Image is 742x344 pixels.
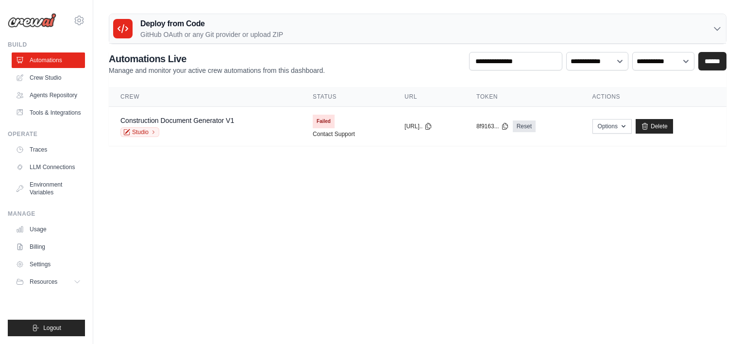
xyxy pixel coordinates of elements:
div: Build [8,41,85,49]
a: Automations [12,52,85,68]
a: Delete [636,119,673,134]
h3: Deploy from Code [140,18,283,30]
button: Options [592,119,632,134]
th: URL [393,87,465,107]
a: Studio [120,127,159,137]
a: LLM Connections [12,159,85,175]
p: Manage and monitor your active crew automations from this dashboard. [109,66,325,75]
th: Token [465,87,581,107]
h2: Automations Live [109,52,325,66]
a: Usage [12,222,85,237]
a: Contact Support [313,130,355,138]
span: Logout [43,324,61,332]
a: Reset [513,120,536,132]
a: Construction Document Generator V1 [120,117,234,124]
button: 8f9163... [476,122,509,130]
a: Environment Variables [12,177,85,200]
span: Resources [30,278,57,286]
a: Agents Repository [12,87,85,103]
th: Crew [109,87,301,107]
a: Crew Studio [12,70,85,86]
p: GitHub OAuth or any Git provider or upload ZIP [140,30,283,39]
span: Failed [313,115,335,128]
button: Logout [8,320,85,336]
button: Resources [12,274,85,290]
th: Actions [581,87,726,107]
img: Logo [8,13,56,28]
a: Settings [12,257,85,272]
a: Billing [12,239,85,255]
div: Operate [8,130,85,138]
th: Status [301,87,393,107]
a: Traces [12,142,85,157]
a: Tools & Integrations [12,105,85,120]
div: Manage [8,210,85,218]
